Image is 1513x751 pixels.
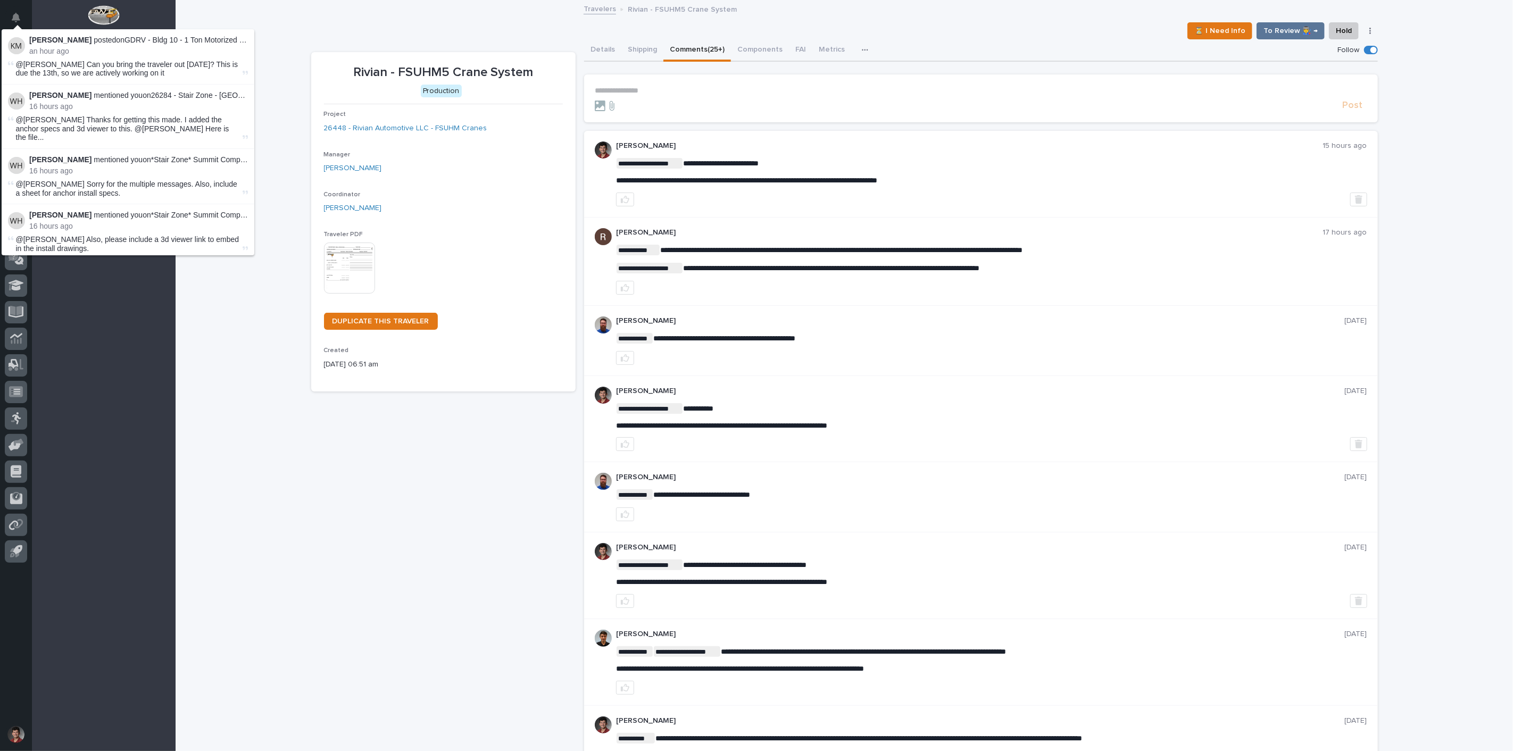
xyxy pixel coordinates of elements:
[789,39,812,62] button: FAI
[1350,437,1367,451] button: Delete post
[29,211,92,219] strong: [PERSON_NAME]
[1339,99,1367,112] button: Post
[616,594,634,608] button: like this post
[1350,594,1367,608] button: Delete post
[1345,473,1367,482] p: [DATE]
[324,123,487,134] a: 26448 - Rivian Automotive LLC - FSUHM Cranes
[151,155,275,164] a: *Stair Zone* Summit Company - Stair
[595,630,612,647] img: AOh14Gjx62Rlbesu-yIIyH4c_jqdfkUZL5_Os84z4H1p=s96-c
[1257,22,1325,39] button: To Review 👨‍🏭 →
[1350,193,1367,206] button: Delete post
[616,141,1323,151] p: [PERSON_NAME]
[29,155,248,164] p: mentioned you on :
[324,203,382,214] a: [PERSON_NAME]
[1323,141,1367,151] p: 15 hours ago
[324,152,351,158] span: Manager
[1323,228,1367,237] p: 17 hours ago
[616,473,1345,482] p: [PERSON_NAME]
[1338,46,1360,55] p: Follow
[584,2,616,14] a: Travelers
[616,681,634,695] button: like this post
[29,211,248,220] p: mentioned you on :
[5,6,27,29] button: Notifications
[1263,24,1318,37] span: To Review 👨‍🏭 →
[616,351,634,365] button: like this post
[29,222,248,231] p: 16 hours ago
[421,85,462,98] div: Production
[124,36,264,44] a: GDRV - Bldg 10 - 1 Ton Motorized Bridges
[8,212,25,229] img: Wynne Hochstetler
[595,316,612,333] img: 6hTokn1ETDGPf9BPokIQ
[616,193,634,206] button: like this post
[616,437,634,451] button: like this post
[584,39,621,62] button: Details
[29,36,92,44] strong: [PERSON_NAME]
[595,141,612,158] img: ROij9lOReuV7WqYxWfnW
[1345,387,1367,396] p: [DATE]
[16,235,239,253] span: @[PERSON_NAME] Also, please include a 3d viewer link to embed in the install drawings.
[595,228,612,245] img: AATXAJzQ1Gz112k1-eEngwrIHvmFm-wfF_dy1drktBUI=s96-c
[332,318,429,325] span: DUPLICATE THIS TRAVELER
[1194,24,1245,37] span: ⏳ I Need Info
[616,630,1345,639] p: [PERSON_NAME]
[616,716,1345,725] p: [PERSON_NAME]
[1345,630,1367,639] p: [DATE]
[88,5,119,25] img: Workspace Logo
[29,91,92,99] strong: [PERSON_NAME]
[29,91,248,100] p: mentioned you on :
[324,347,349,354] span: Created
[595,387,612,404] img: ROij9lOReuV7WqYxWfnW
[1187,22,1252,39] button: ⏳ I Need Info
[324,359,563,370] p: [DATE] 06:51 am
[616,281,634,295] button: like this post
[29,155,92,164] strong: [PERSON_NAME]
[1329,22,1359,39] button: Hold
[8,157,25,174] img: Wynne Hochstetler
[595,543,612,560] img: ROij9lOReuV7WqYxWfnW
[616,387,1345,396] p: [PERSON_NAME]
[151,211,275,219] a: *Stair Zone* Summit Company - Stair
[13,13,27,30] div: Notifications
[8,93,25,110] img: Wynne Hochstetler
[324,163,382,174] a: [PERSON_NAME]
[616,228,1323,237] p: [PERSON_NAME]
[29,102,248,111] p: 16 hours ago
[616,507,634,521] button: like this post
[29,36,248,45] p: posted on :
[595,716,612,733] img: ROij9lOReuV7WqYxWfnW
[1345,716,1367,725] p: [DATE]
[16,180,237,197] span: @[PERSON_NAME] Sorry for the multiple messages. Also, include a sheet for anchor install specs.
[324,231,363,238] span: Traveler PDF
[663,39,731,62] button: Comments (25+)
[324,313,438,330] a: DUPLICATE THIS TRAVELER
[1345,316,1367,326] p: [DATE]
[595,473,612,490] img: 6hTokn1ETDGPf9BPokIQ
[8,37,25,54] img: Kyle Miller
[324,191,361,198] span: Coordinator
[1343,99,1363,112] span: Post
[324,65,563,80] p: Rivian - FSUHM5 Crane System
[621,39,663,62] button: Shipping
[29,166,248,176] p: 16 hours ago
[731,39,789,62] button: Components
[616,316,1345,326] p: [PERSON_NAME]
[151,91,391,99] a: 26284 - Stair Zone - [GEOGRAPHIC_DATA] Fence - Cliffs Stables Stairs
[1345,543,1367,552] p: [DATE]
[324,111,346,118] span: Project
[16,115,240,142] span: @[PERSON_NAME] Thanks for getting this made. I added the anchor specs and 3d viewer to this. @[PE...
[1336,24,1352,37] span: Hold
[5,723,27,746] button: users-avatar
[16,60,238,78] span: @[PERSON_NAME] Can you bring the traveler out [DATE]? This is due the 13th, so we are actively wo...
[29,47,248,56] p: an hour ago
[812,39,851,62] button: Metrics
[628,3,737,14] p: Rivian - FSUHM5 Crane System
[616,543,1345,552] p: [PERSON_NAME]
